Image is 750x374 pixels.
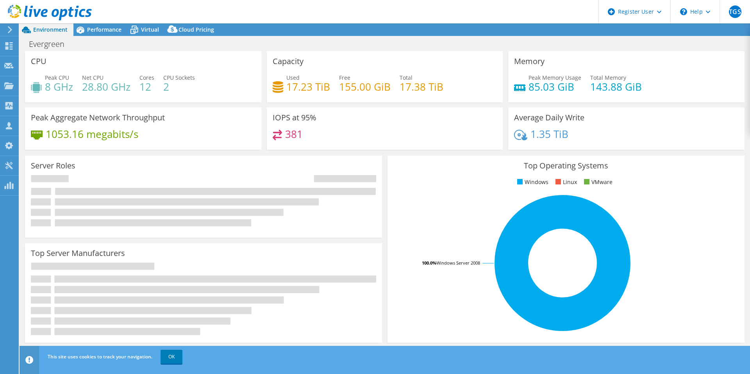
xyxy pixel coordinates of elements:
span: Total Memory [590,74,626,81]
h4: 8 GHz [45,82,73,91]
span: Net CPU [82,74,104,81]
span: TGS [729,5,741,18]
h3: CPU [31,57,46,66]
h4: 1.35 TiB [530,130,568,138]
h3: Top Operating Systems [393,161,739,170]
h4: 17.38 TiB [400,82,443,91]
span: Virtual [141,26,159,33]
span: Total [400,74,412,81]
tspan: 100.0% [422,260,436,266]
h4: 85.03 GiB [529,82,581,91]
h3: Peak Aggregate Network Throughput [31,113,165,122]
h4: 381 [285,130,303,138]
svg: \n [680,8,687,15]
span: Performance [87,26,121,33]
tspan: Windows Server 2008 [436,260,480,266]
h4: 2 [163,82,195,91]
h4: 28.80 GHz [82,82,130,91]
h3: Top Server Manufacturers [31,249,125,258]
span: CPU Sockets [163,74,195,81]
h4: 155.00 GiB [339,82,391,91]
h4: 1053.16 megabits/s [46,130,138,138]
h3: IOPS at 95% [273,113,316,122]
h3: Average Daily Write [514,113,584,122]
span: This site uses cookies to track your navigation. [48,353,152,360]
h3: Capacity [273,57,304,66]
li: Linux [554,178,577,186]
h3: Server Roles [31,161,75,170]
li: Windows [515,178,548,186]
span: Used [286,74,300,81]
h3: Memory [514,57,545,66]
span: Peak Memory Usage [529,74,581,81]
h4: 17.23 TiB [286,82,330,91]
li: VMware [582,178,612,186]
h4: 143.88 GiB [590,82,642,91]
span: Free [339,74,350,81]
h1: Evergreen [25,40,77,48]
a: OK [161,350,182,364]
span: Environment [33,26,68,33]
span: Cloud Pricing [179,26,214,33]
h4: 12 [139,82,154,91]
span: Peak CPU [45,74,69,81]
span: Cores [139,74,154,81]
